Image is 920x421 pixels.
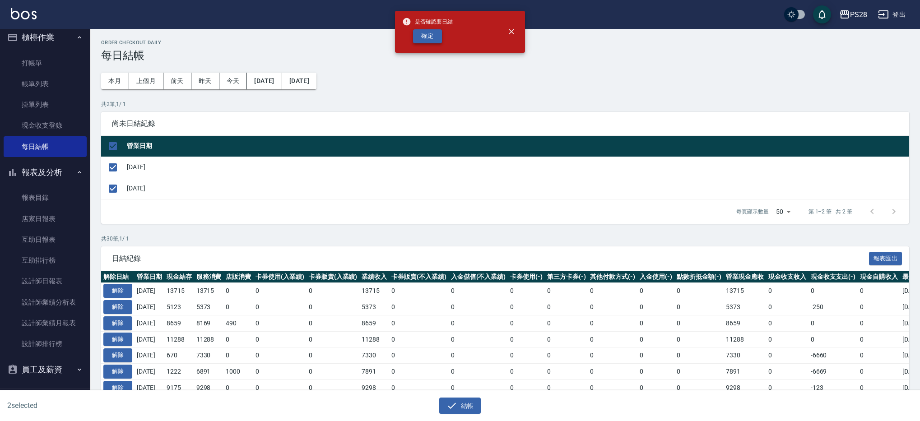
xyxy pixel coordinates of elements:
td: 0 [766,347,808,364]
td: 0 [223,379,253,396]
button: 員工及薪資 [4,358,87,381]
td: 0 [858,347,900,364]
td: 0 [766,379,808,396]
td: 0 [307,299,360,315]
td: 670 [164,347,194,364]
button: 解除 [103,316,132,330]
td: 0 [588,379,637,396]
th: 現金結存 [164,271,194,283]
td: 1000 [223,364,253,380]
td: 0 [389,315,449,331]
a: 設計師排行榜 [4,333,87,354]
button: 確定 [413,29,442,43]
td: 0 [307,331,360,347]
a: 設計師業績分析表 [4,292,87,313]
button: 結帳 [439,398,481,414]
th: 卡券販賣(入業績) [307,271,360,283]
a: 店家日報表 [4,208,87,229]
button: save [813,5,831,23]
td: 0 [637,331,674,347]
button: 報表匯出 [869,252,902,266]
h6: 2 selected [7,400,228,411]
div: PS28 [850,9,867,20]
div: 50 [772,199,794,224]
td: [DATE] [125,157,909,178]
td: 0 [858,379,900,396]
a: 帳單列表 [4,74,87,94]
td: 0 [389,379,449,396]
td: 0 [588,347,637,364]
th: 現金收支收入 [766,271,808,283]
th: 現金自購收入 [858,271,900,283]
td: 0 [545,315,588,331]
button: 解除 [103,365,132,379]
button: [DATE] [247,73,282,89]
td: 0 [508,283,545,299]
a: 報表目錄 [4,187,87,208]
th: 解除日結 [101,271,135,283]
td: 0 [766,283,808,299]
th: 服務消費 [194,271,224,283]
button: 今天 [219,73,247,89]
td: 0 [674,331,724,347]
td: 0 [508,379,545,396]
td: 8169 [194,315,224,331]
td: 7330 [359,347,389,364]
button: close [502,22,521,42]
th: 入金使用(-) [637,271,674,283]
th: 其他付款方式(-) [588,271,637,283]
td: [DATE] [135,347,164,364]
td: 0 [545,331,588,347]
th: 卡券使用(入業績) [253,271,307,283]
td: 0 [766,331,808,347]
button: 本月 [101,73,129,89]
td: 0 [637,283,674,299]
td: -6669 [808,364,858,380]
td: 0 [637,364,674,380]
td: 0 [449,315,508,331]
p: 每頁顯示數量 [736,208,769,216]
td: 0 [637,315,674,331]
td: 0 [253,364,307,380]
td: 0 [449,299,508,315]
th: 點數折抵金額(-) [674,271,724,283]
td: 0 [389,331,449,347]
td: 0 [389,299,449,315]
h2: Order checkout daily [101,40,909,46]
th: 第三方卡券(-) [545,271,588,283]
button: [DATE] [282,73,316,89]
td: 0 [637,379,674,396]
td: 5123 [164,299,194,315]
button: 前天 [163,73,191,89]
td: 0 [858,283,900,299]
td: 0 [223,283,253,299]
td: 0 [307,364,360,380]
td: -123 [808,379,858,396]
td: [DATE] [135,364,164,380]
td: 0 [253,331,307,347]
td: 490 [223,315,253,331]
td: 0 [858,299,900,315]
td: -250 [808,299,858,315]
a: 打帳單 [4,53,87,74]
a: 互助日報表 [4,229,87,250]
td: 11288 [724,331,766,347]
th: 卡券使用(-) [508,271,545,283]
td: 0 [449,347,508,364]
td: -6660 [808,347,858,364]
th: 卡券販賣(不入業績) [389,271,449,283]
td: 0 [449,331,508,347]
td: 9175 [164,379,194,396]
td: 0 [449,379,508,396]
a: 互助排行榜 [4,250,87,271]
td: 9298 [359,379,389,396]
td: 5373 [194,299,224,315]
td: 11288 [359,331,389,347]
th: 業績收入 [359,271,389,283]
td: 0 [674,283,724,299]
button: PS28 [836,5,871,24]
td: [DATE] [135,299,164,315]
a: 設計師日報表 [4,271,87,291]
td: 0 [253,299,307,315]
td: 0 [588,315,637,331]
